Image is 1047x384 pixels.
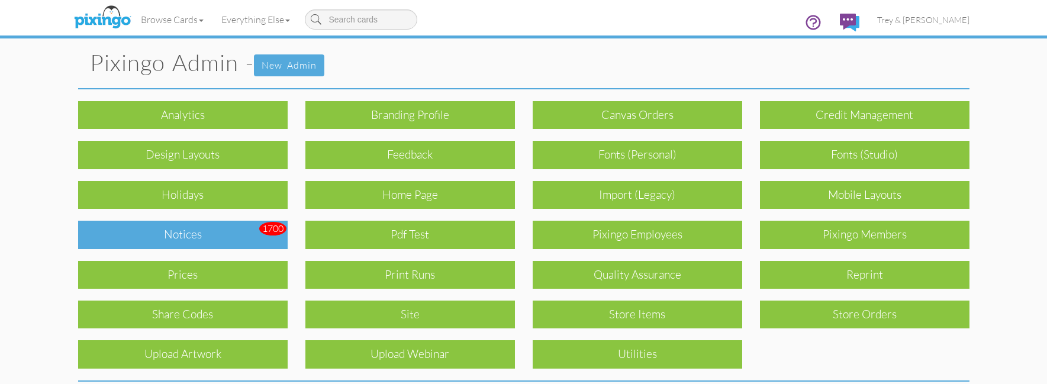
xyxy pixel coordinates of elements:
[840,14,859,31] img: comments.svg
[78,141,288,169] div: Design Layouts
[78,340,288,368] div: Upload Artwork
[305,340,515,368] div: Upload Webinar
[305,261,515,289] div: Print Runs
[90,50,969,76] h1: Pixingo Admin -
[254,54,324,76] a: New admin
[212,5,299,34] a: Everything Else
[760,301,969,328] div: Store Orders
[78,101,288,129] div: Analytics
[78,301,288,328] div: Share Codes
[533,101,742,129] div: Canvas Orders
[760,141,969,169] div: Fonts (Studio)
[760,221,969,249] div: Pixingo Members
[305,101,515,129] div: Branding profile
[533,301,742,328] div: Store Items
[305,141,515,169] div: Feedback
[760,261,969,289] div: reprint
[305,221,515,249] div: Pdf test
[132,5,212,34] a: Browse Cards
[78,221,288,249] div: Notices
[78,181,288,209] div: Holidays
[533,141,742,169] div: Fonts (Personal)
[305,9,417,30] input: Search cards
[533,261,742,289] div: Quality Assurance
[305,301,515,328] div: Site
[533,221,742,249] div: Pixingo Employees
[877,15,969,25] span: Trey & [PERSON_NAME]
[868,5,978,35] a: Trey & [PERSON_NAME]
[760,101,969,129] div: Credit Management
[71,3,134,33] img: pixingo logo
[533,340,742,368] div: Utilities
[760,181,969,209] div: Mobile layouts
[259,222,286,235] div: 1700
[533,181,742,209] div: Import (legacy)
[305,181,515,209] div: Home Page
[78,261,288,289] div: Prices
